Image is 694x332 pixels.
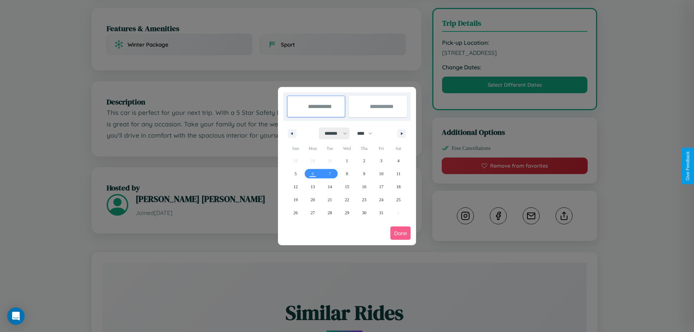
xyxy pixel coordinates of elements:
[338,154,355,167] button: 1
[294,180,298,193] span: 12
[356,154,373,167] button: 2
[373,167,390,180] button: 10
[287,143,304,154] span: Sun
[373,180,390,193] button: 17
[356,193,373,206] button: 23
[294,206,298,219] span: 26
[321,193,338,206] button: 21
[328,180,332,193] span: 14
[397,154,399,167] span: 4
[390,167,407,180] button: 11
[373,193,390,206] button: 24
[346,154,348,167] span: 1
[396,180,400,193] span: 18
[390,180,407,193] button: 18
[321,180,338,193] button: 14
[310,180,315,193] span: 13
[356,180,373,193] button: 16
[363,154,365,167] span: 2
[304,143,321,154] span: Mon
[685,151,690,181] div: Give Feedback
[287,180,304,193] button: 12
[304,206,321,219] button: 27
[338,180,355,193] button: 15
[329,167,331,180] span: 7
[310,193,315,206] span: 20
[287,167,304,180] button: 5
[356,167,373,180] button: 9
[345,193,349,206] span: 22
[338,193,355,206] button: 22
[380,154,382,167] span: 3
[338,167,355,180] button: 8
[379,193,384,206] span: 24
[373,143,390,154] span: Fri
[304,180,321,193] button: 13
[362,180,366,193] span: 16
[390,227,411,240] button: Done
[362,206,366,219] span: 30
[390,193,407,206] button: 25
[396,193,400,206] span: 25
[346,167,348,180] span: 8
[379,180,384,193] span: 17
[379,167,384,180] span: 10
[379,206,384,219] span: 31
[345,206,349,219] span: 29
[294,193,298,206] span: 19
[362,193,366,206] span: 23
[287,193,304,206] button: 19
[321,143,338,154] span: Tue
[396,167,400,180] span: 11
[312,167,314,180] span: 6
[287,206,304,219] button: 26
[363,167,365,180] span: 9
[7,307,25,325] div: Open Intercom Messenger
[338,143,355,154] span: Wed
[373,206,390,219] button: 31
[304,167,321,180] button: 6
[390,154,407,167] button: 4
[321,167,338,180] button: 7
[345,180,349,193] span: 15
[321,206,338,219] button: 28
[356,143,373,154] span: Thu
[373,154,390,167] button: 3
[356,206,373,219] button: 30
[328,193,332,206] span: 21
[295,167,297,180] span: 5
[328,206,332,219] span: 28
[338,206,355,219] button: 29
[304,193,321,206] button: 20
[310,206,315,219] span: 27
[390,143,407,154] span: Sat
